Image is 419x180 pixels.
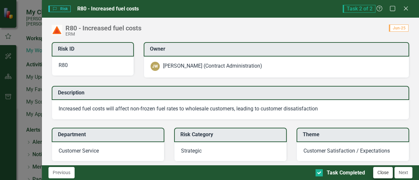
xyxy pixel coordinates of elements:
[163,62,262,70] div: [PERSON_NAME] (Contract Administration)
[59,62,68,68] span: R80
[52,25,62,35] img: Alert
[303,148,390,154] span: Customer Satisfaction / Expectations
[65,25,141,32] div: R80 - Increased fuel costs
[180,132,283,138] h3: Risk Category
[59,106,318,112] span: Increased fuel costs will affect non-frozen fuel rates to wholesale customers, leading to custome...
[58,90,405,96] h3: Description
[58,132,160,138] h3: Department
[303,132,405,138] h3: Theme
[181,148,202,154] span: Strategic
[373,167,393,178] button: Close
[59,148,99,154] span: Customer Service
[65,32,141,37] div: ERM
[327,169,365,177] div: Task Completed
[58,46,130,52] h3: Risk ID
[343,5,375,13] span: Task 2 of 2
[150,46,406,52] h3: Owner
[394,167,412,178] button: Next
[77,6,139,12] span: R80 - Increased fuel costs
[48,167,75,178] button: Previous
[389,25,409,32] span: Jun-25
[48,6,71,12] span: Risk
[151,62,160,71] div: JW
